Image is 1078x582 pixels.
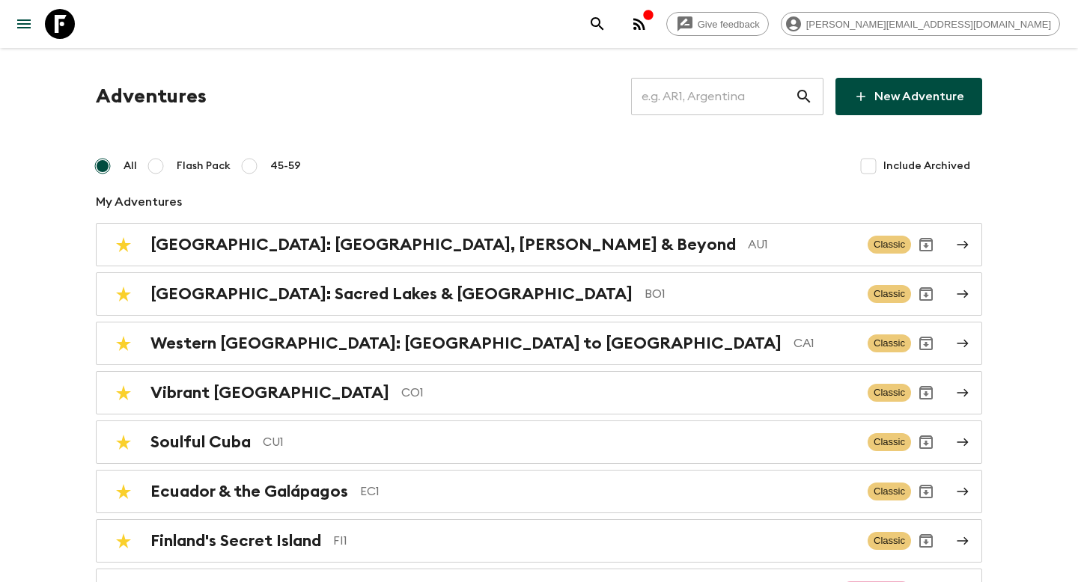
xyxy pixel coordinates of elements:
h2: Soulful Cuba [150,432,251,452]
span: [PERSON_NAME][EMAIL_ADDRESS][DOMAIN_NAME] [798,19,1059,30]
button: Archive [911,378,941,408]
span: Give feedback [689,19,768,30]
span: All [124,159,137,174]
a: Give feedback [666,12,769,36]
h2: Ecuador & the Galápagos [150,482,348,501]
span: Include Archived [883,159,970,174]
p: My Adventures [96,193,982,211]
a: Ecuador & the GalápagosEC1ClassicArchive [96,470,982,513]
a: Vibrant [GEOGRAPHIC_DATA]CO1ClassicArchive [96,371,982,414]
span: Classic [868,285,911,303]
a: Finland's Secret IslandFI1ClassicArchive [96,519,982,563]
h2: Vibrant [GEOGRAPHIC_DATA] [150,383,389,402]
button: Archive [911,279,941,309]
a: [GEOGRAPHIC_DATA]: Sacred Lakes & [GEOGRAPHIC_DATA]BO1ClassicArchive [96,272,982,316]
a: New Adventure [835,78,982,115]
p: EC1 [360,483,856,500]
input: e.g. AR1, Argentina [631,76,795,117]
h1: Adventures [96,82,207,111]
button: Archive [911,427,941,457]
p: CA1 [794,334,856,352]
button: Archive [911,477,941,506]
h2: Western [GEOGRAPHIC_DATA]: [GEOGRAPHIC_DATA] to [GEOGRAPHIC_DATA] [150,334,782,353]
a: [GEOGRAPHIC_DATA]: [GEOGRAPHIC_DATA], [PERSON_NAME] & BeyondAU1ClassicArchive [96,223,982,266]
span: 45-59 [270,159,301,174]
span: Classic [868,236,911,254]
p: CU1 [263,433,856,451]
h2: Finland's Secret Island [150,531,321,551]
button: Archive [911,526,941,556]
a: Western [GEOGRAPHIC_DATA]: [GEOGRAPHIC_DATA] to [GEOGRAPHIC_DATA]CA1ClassicArchive [96,322,982,365]
span: Classic [868,532,911,550]
button: Archive [911,230,941,260]
p: CO1 [401,384,856,402]
h2: [GEOGRAPHIC_DATA]: Sacred Lakes & [GEOGRAPHIC_DATA] [150,284,633,304]
h2: [GEOGRAPHIC_DATA]: [GEOGRAPHIC_DATA], [PERSON_NAME] & Beyond [150,235,736,254]
span: Classic [868,433,911,451]
a: Soulful CubaCU1ClassicArchive [96,420,982,464]
span: Flash Pack [177,159,231,174]
span: Classic [868,334,911,352]
p: FI1 [333,532,856,550]
button: menu [9,9,39,39]
p: BO1 [645,285,856,303]
div: [PERSON_NAME][EMAIL_ADDRESS][DOMAIN_NAME] [781,12,1060,36]
button: search adventures [582,9,612,39]
span: Classic [868,483,911,500]
span: Classic [868,384,911,402]
button: Archive [911,328,941,358]
p: AU1 [748,236,856,254]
